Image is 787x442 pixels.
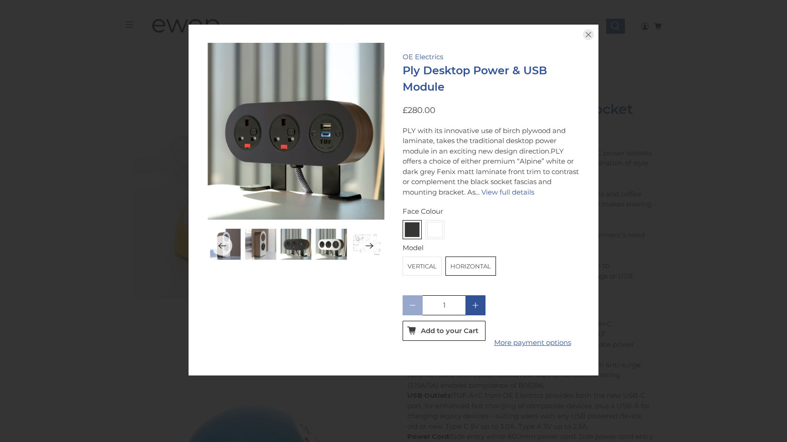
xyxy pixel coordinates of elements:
[403,52,443,61] a: OE Electrics
[208,43,384,220] img: OE Electrics Office Grey Fenix Ply Desktop Power & USB Module
[481,188,534,196] a: View full details
[421,327,478,335] span: Add to your Cart
[403,126,579,196] span: PLY with its innovative use of birch plywood and laminate, takes the traditional desktop power mo...
[446,257,496,275] label: Horizontal
[212,236,232,256] button: Previous
[403,321,485,341] button: Add to your Cart
[360,236,380,256] button: Next
[578,25,598,45] button: Close
[351,229,382,260] img: OE%20Electrics%20Office%20Ply%20Desktop%20Power%20%26%20USB%20Module
[403,105,435,115] span: £280.00
[403,257,441,275] label: Vertical
[316,229,347,260] img: OE%20Electrics%20Office%20Alphine%20White%20Fenix%20Ply%20Desktop%20Power%20%26%20USB%20Module
[403,206,579,217] div: Face Colour
[210,229,241,260] img: OE%20Electrics%20Office%20Alphine%20White%20Fenix%20Ply%20Desktop%20Power%20%26%20USB%20Module
[403,243,579,253] div: Model
[403,64,547,93] a: Ply Desktop Power & USB Module
[491,338,574,348] a: More payment options
[281,229,312,260] img: OE%20Electrics%20Office%20Grey%20Fenix%20Ply%20Desktop%20Power%20%26%20USB%20Module
[245,229,276,260] img: OE%20Electrics%20Office%20Alphine%20White%20Fenix%20Ply%20Desktop%20Power%20%26%20USB%20Module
